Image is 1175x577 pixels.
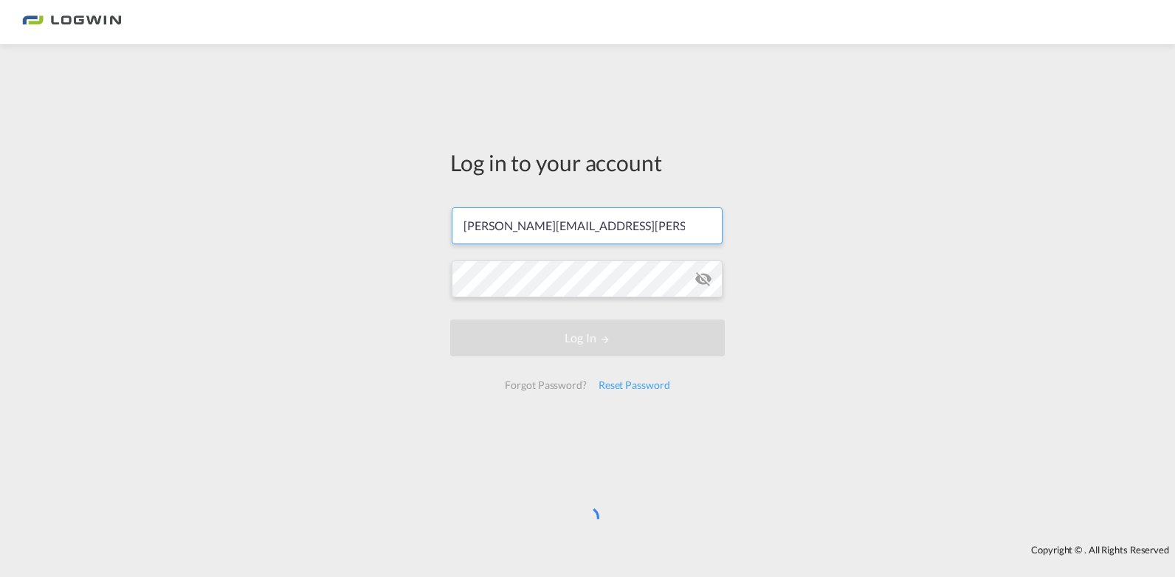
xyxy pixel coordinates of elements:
div: Reset Password [593,372,676,398]
div: Forgot Password? [499,372,592,398]
div: Log in to your account [450,147,725,178]
input: Enter email/phone number [452,207,723,244]
img: bc73a0e0d8c111efacd525e4c8ad7d32.png [22,6,122,39]
button: LOGIN [450,319,725,356]
md-icon: icon-eye-off [695,270,712,288]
